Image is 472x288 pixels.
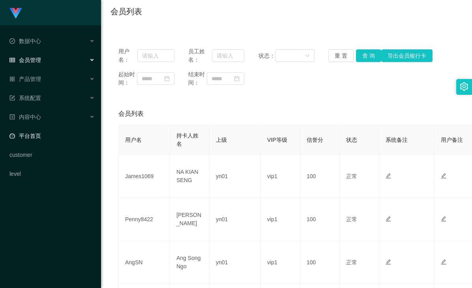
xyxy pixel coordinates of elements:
td: James1069 [119,155,170,198]
input: 请输入 [212,49,245,62]
i: 图标: appstore-o [9,76,15,82]
td: vip1 [261,241,300,284]
button: 查 询 [356,49,381,62]
span: 用户备注 [441,137,463,143]
span: 产品管理 [9,76,41,82]
i: 图标: edit [386,259,391,265]
td: 100 [300,155,340,198]
span: 会员列表 [118,109,144,119]
h1: 会员列表 [111,6,142,17]
i: 图标: edit [386,216,391,222]
td: yn01 [210,155,261,198]
i: 图标: setting [460,82,468,91]
td: Penny8422 [119,198,170,241]
button: 导出会员银行卡 [381,49,433,62]
span: 正常 [346,259,357,265]
span: 持卡人姓名 [176,132,199,147]
span: 状态 [346,137,357,143]
i: 图标: down [305,53,310,59]
i: 图标: edit [441,259,446,265]
button: 重 置 [328,49,354,62]
a: 图标: dashboard平台首页 [9,128,95,144]
td: 100 [300,198,340,241]
i: 图标: edit [441,173,446,179]
i: 图标: table [9,57,15,63]
span: 起始时间： [118,70,137,87]
span: 信誉分 [307,137,323,143]
td: 100 [300,241,340,284]
i: 图标: edit [386,173,391,179]
a: customer [9,147,95,163]
i: 图标: form [9,95,15,101]
img: logo.9652507e.png [9,8,22,19]
span: 状态： [258,52,275,60]
span: 结束时间： [188,70,207,87]
td: yn01 [210,198,261,241]
span: VIP等级 [267,137,287,143]
span: 会员管理 [9,57,41,63]
td: Ang Song Ngo [170,241,210,284]
span: 数据中心 [9,38,41,44]
span: 用户名： [118,47,137,64]
span: 用户名 [125,137,142,143]
i: 图标: profile [9,114,15,120]
td: NA KIAN SENG [170,155,210,198]
input: 请输入 [137,49,174,62]
i: 图标: calendar [234,76,240,81]
i: 图标: edit [441,216,446,222]
span: 系统备注 [386,137,408,143]
td: vip1 [261,198,300,241]
span: 正常 [346,216,357,222]
span: 员工姓名： [188,47,212,64]
span: 内容中心 [9,114,41,120]
span: 系统配置 [9,95,41,101]
td: AngSN [119,241,170,284]
td: yn01 [210,241,261,284]
td: vip1 [261,155,300,198]
span: 正常 [346,173,357,179]
i: 图标: check-circle-o [9,38,15,44]
a: level [9,166,95,182]
span: 上级 [216,137,227,143]
i: 图标: calendar [164,76,170,81]
td: [PERSON_NAME] [170,198,210,241]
